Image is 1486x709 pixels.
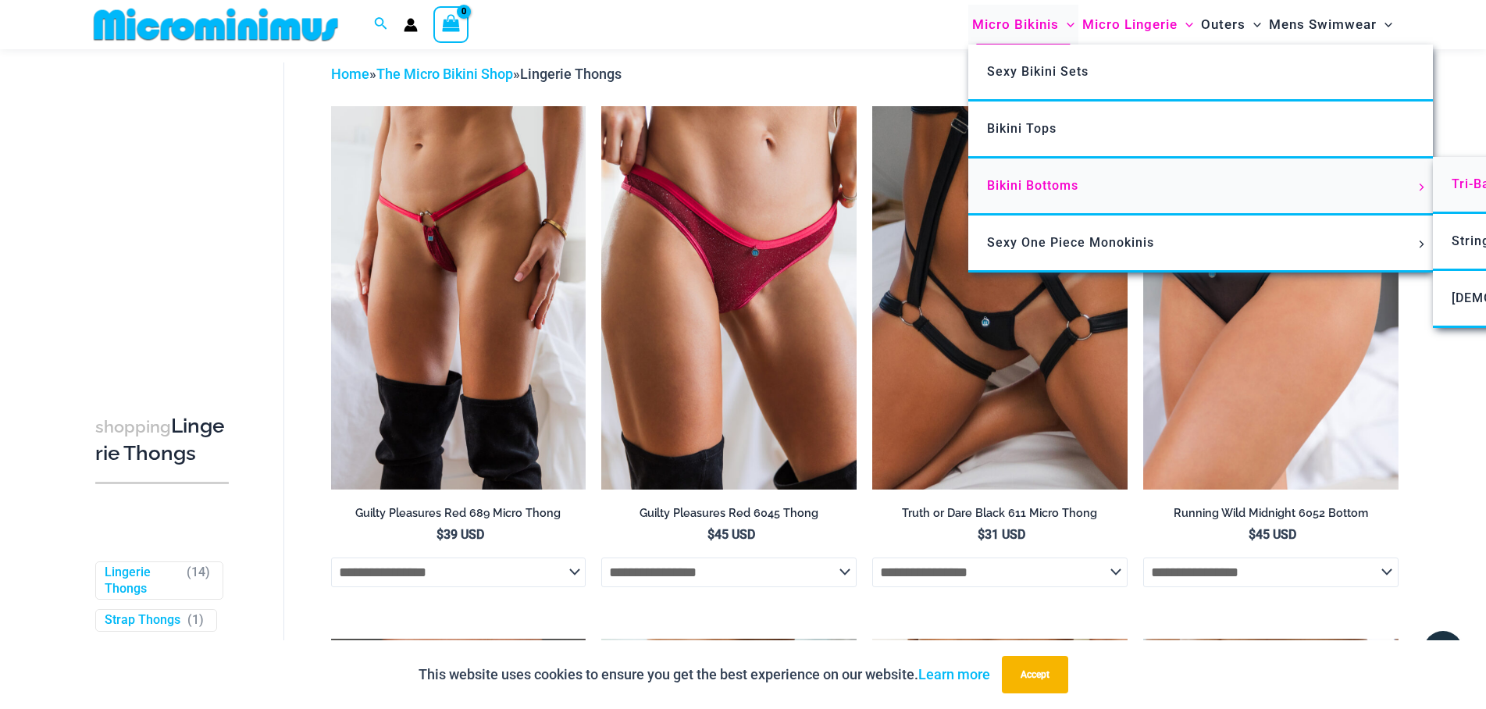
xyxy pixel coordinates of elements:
[987,64,1089,79] span: Sexy Bikini Sets
[1143,106,1399,489] img: Running Wild Midnight 6052 Bottom 01
[187,565,210,597] span: ( )
[707,527,714,542] span: $
[1265,5,1396,45] a: Mens SwimwearMenu ToggleMenu Toggle
[1059,5,1074,45] span: Menu Toggle
[192,613,199,628] span: 1
[105,613,180,629] a: Strap Thongs
[105,565,180,597] a: Lingerie Thongs
[968,45,1433,102] a: Sexy Bikini Sets
[1197,5,1265,45] a: OutersMenu ToggleMenu Toggle
[331,66,622,82] span: » »
[1143,506,1399,521] h2: Running Wild Midnight 6052 Bottom
[987,235,1154,250] span: Sexy One Piece Monokinis
[987,121,1057,136] span: Bikini Tops
[95,417,171,436] span: shopping
[1201,5,1245,45] span: Outers
[978,527,985,542] span: $
[972,5,1059,45] span: Micro Bikinis
[968,216,1433,273] a: Sexy One Piece MonokinisMenu ToggleMenu Toggle
[1002,656,1068,693] button: Accept
[1078,5,1197,45] a: Micro LingerieMenu ToggleMenu Toggle
[872,506,1128,526] a: Truth or Dare Black 611 Micro Thong
[978,527,1025,542] bdi: 31 USD
[872,106,1128,489] a: Truth or Dare Black Micro 02Truth or Dare Black 1905 Bodysuit 611 Micro 12Truth or Dare Black 190...
[601,506,857,521] h2: Guilty Pleasures Red 6045 Thong
[331,506,586,526] a: Guilty Pleasures Red 689 Micro Thong
[1413,240,1430,248] span: Menu Toggle
[1245,5,1261,45] span: Menu Toggle
[374,15,388,34] a: Search icon link
[376,66,513,82] a: The Micro Bikini Shop
[968,102,1433,159] a: Bikini Tops
[95,52,236,365] iframe: TrustedSite Certified
[707,527,755,542] bdi: 45 USD
[601,106,857,489] img: Guilty Pleasures Red 6045 Thong 01
[1249,527,1256,542] span: $
[1082,5,1178,45] span: Micro Lingerie
[433,6,469,42] a: View Shopping Cart, empty
[331,106,586,489] img: Guilty Pleasures Red 689 Micro 01
[331,66,369,82] a: Home
[601,506,857,526] a: Guilty Pleasures Red 6045 Thong
[437,527,484,542] bdi: 39 USD
[1269,5,1377,45] span: Mens Swimwear
[601,106,857,489] a: Guilty Pleasures Red 6045 Thong 01Guilty Pleasures Red 6045 Thong 02Guilty Pleasures Red 6045 Tho...
[520,66,622,82] span: Lingerie Thongs
[331,506,586,521] h2: Guilty Pleasures Red 689 Micro Thong
[968,5,1078,45] a: Micro BikinisMenu ToggleMenu Toggle
[1377,5,1392,45] span: Menu Toggle
[1178,5,1193,45] span: Menu Toggle
[1413,183,1430,191] span: Menu Toggle
[1249,527,1296,542] bdi: 45 USD
[1143,506,1399,526] a: Running Wild Midnight 6052 Bottom
[419,663,990,686] p: This website uses cookies to ensure you get the best experience on our website.
[968,159,1433,216] a: Bikini BottomsMenu ToggleMenu Toggle
[966,2,1399,47] nav: Site Navigation
[87,7,344,42] img: MM SHOP LOGO FLAT
[1143,106,1399,489] a: Running Wild Midnight 6052 Bottom 01Running Wild Midnight 1052 Top 6052 Bottom 05Running Wild Mid...
[95,413,229,467] h3: Lingerie Thongs
[872,106,1128,489] img: Truth or Dare Black Micro 02
[331,106,586,489] a: Guilty Pleasures Red 689 Micro 01Guilty Pleasures Red 689 Micro 02Guilty Pleasures Red 689 Micro 02
[872,506,1128,521] h2: Truth or Dare Black 611 Micro Thong
[987,178,1078,193] span: Bikini Bottoms
[191,565,205,579] span: 14
[918,666,990,682] a: Learn more
[404,18,418,32] a: Account icon link
[437,527,444,542] span: $
[187,613,204,629] span: ( )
